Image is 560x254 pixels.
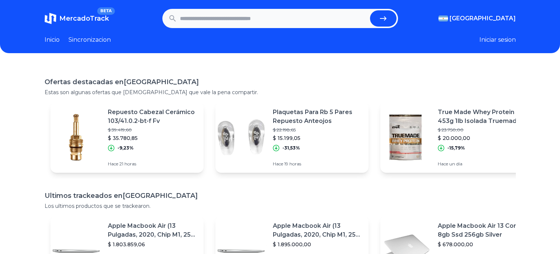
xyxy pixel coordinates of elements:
[273,108,363,126] p: Plaquetas Para Rb 5 Pares Repuesto Anteojos
[380,111,432,163] img: Featured image
[50,102,204,173] a: Featured imageRepuesto Cabezal Cerámico 103/41.0.2-bt-f Fv$ 39.419,60$ 35.780,85-9,23%Hace 21 horas
[108,108,198,126] p: Repuesto Cabezal Cerámico 103/41.0.2-bt-f Fv
[45,77,516,87] h1: Ofertas destacadas en [GEOGRAPHIC_DATA]
[438,222,528,239] p: Apple Macbook Air 13 Core I5 8gb Ssd 256gb Silver
[438,108,528,126] p: True Made Whey Protein Ena 453g 1lb Isolada Truemade
[45,190,516,201] h1: Ultimos trackeados en [GEOGRAPHIC_DATA]
[45,89,516,96] p: Estas son algunas ofertas que [DEMOGRAPHIC_DATA] que vale la pena compartir.
[450,14,516,23] span: [GEOGRAPHIC_DATA]
[45,35,60,44] a: Inicio
[273,161,363,167] p: Hace 19 horas
[273,134,363,142] p: $ 15.199,05
[273,241,363,248] p: $ 1.895.000,00
[45,13,56,24] img: MercadoTrack
[97,7,115,15] span: BETA
[273,222,363,239] p: Apple Macbook Air (13 Pulgadas, 2020, Chip M1, 256 Gb De Ssd, 8 Gb De Ram) - Plata
[108,222,198,239] p: Apple Macbook Air (13 Pulgadas, 2020, Chip M1, 256 Gb De Ssd, 8 Gb De Ram) - Plata
[282,145,300,151] p: -31,53%
[59,14,109,23] span: MercadoTrack
[438,161,528,167] p: Hace un día
[273,127,363,133] p: $ 22.198,65
[117,145,134,151] p: -9,23%
[45,13,109,24] a: MercadoTrackBETA
[380,102,533,173] a: Featured imageTrue Made Whey Protein Ena 453g 1lb Isolada Truemade$ 23.750,00$ 20.000,00-15,79%Ha...
[215,102,369,173] a: Featured imagePlaquetas Para Rb 5 Pares Repuesto Anteojos$ 22.198,65$ 15.199,05-31,53%Hace 19 horas
[215,111,267,163] img: Featured image
[108,161,198,167] p: Hace 21 horas
[438,127,528,133] p: $ 23.750,00
[447,145,465,151] p: -15,79%
[45,202,516,210] p: Los ultimos productos que se trackearon.
[439,16,448,21] img: Argentina
[108,241,198,248] p: $ 1.803.859,06
[439,14,516,23] button: [GEOGRAPHIC_DATA]
[108,127,198,133] p: $ 39.419,60
[438,134,528,142] p: $ 20.000,00
[479,35,516,44] button: Iniciar sesion
[108,134,198,142] p: $ 35.780,85
[68,35,111,44] a: Sincronizacion
[438,241,528,248] p: $ 678.000,00
[50,111,102,163] img: Featured image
